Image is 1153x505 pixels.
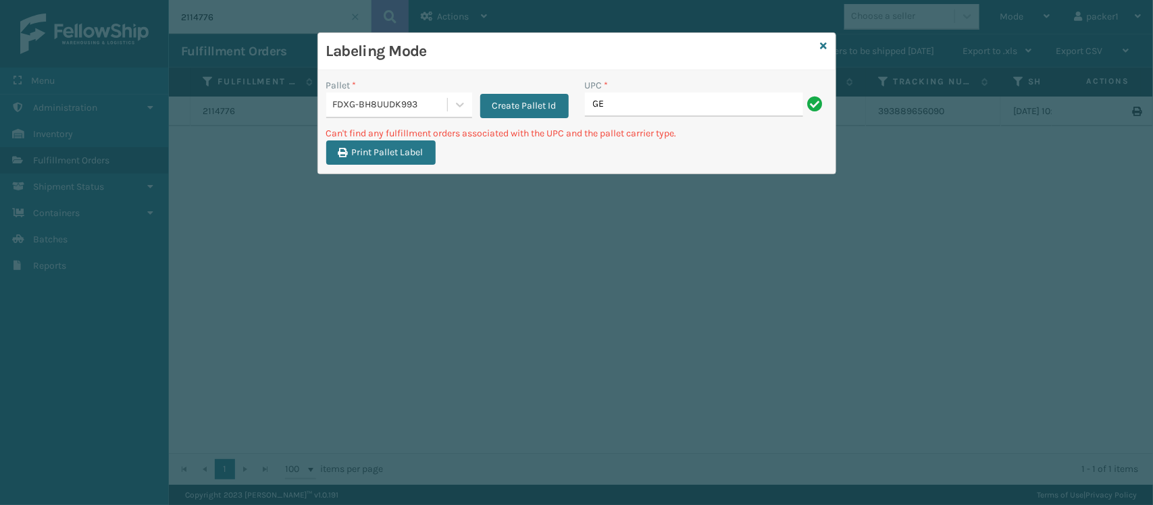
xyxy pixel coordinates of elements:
[333,98,449,112] div: FDXG-BH8UUDK993
[326,140,436,165] button: Print Pallet Label
[326,41,815,61] h3: Labeling Mode
[585,78,609,92] label: UPC
[326,126,827,140] p: Can't find any fulfillment orders associated with the UPC and the pallet carrier type.
[480,94,569,118] button: Create Pallet Id
[326,78,357,92] label: Pallet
